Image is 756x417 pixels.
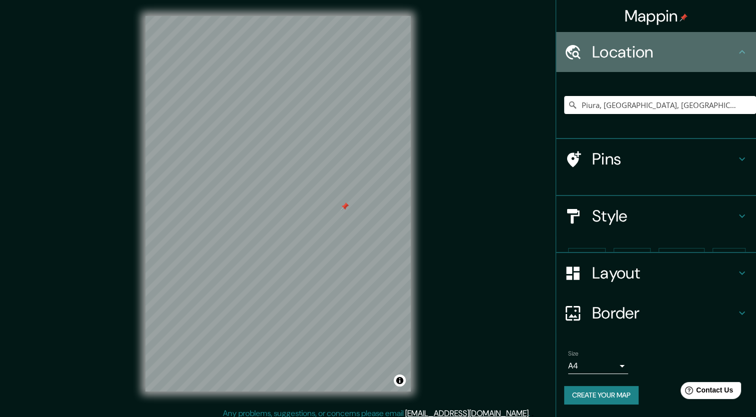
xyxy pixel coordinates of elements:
[556,139,756,179] div: Pins
[592,303,736,323] h4: Border
[568,248,606,266] button: White
[556,253,756,293] div: Layout
[713,248,746,266] button: Love
[564,96,756,114] input: Pick your city or area
[592,149,736,169] h4: Pins
[592,263,736,283] h4: Layout
[564,386,639,404] button: Create your map
[659,248,705,266] button: Natural
[625,6,688,26] h4: Mappin
[568,358,628,374] div: A4
[614,248,651,266] button: Black
[556,32,756,72] div: Location
[667,378,745,406] iframe: Help widget launcher
[680,13,688,21] img: pin-icon.png
[592,206,736,226] h4: Style
[568,349,579,358] label: Size
[592,42,736,62] h4: Location
[394,374,406,386] button: Toggle attribution
[556,293,756,333] div: Border
[145,16,411,391] canvas: Map
[556,196,756,236] div: Style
